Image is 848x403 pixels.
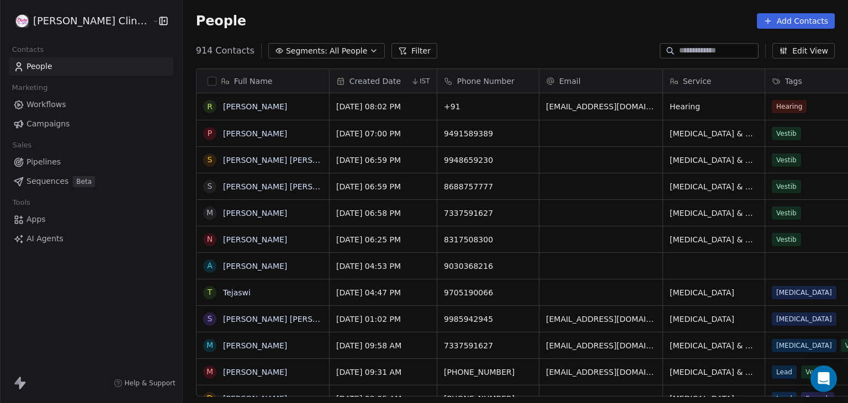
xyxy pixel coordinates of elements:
[26,156,61,168] span: Pipelines
[444,208,532,219] span: 7337591627
[670,314,758,325] span: [MEDICAL_DATA]
[757,13,835,29] button: Add Contacts
[26,233,63,245] span: AI Agents
[336,314,430,325] span: [DATE] 01:02 PM
[206,234,212,245] div: N
[26,118,70,130] span: Campaigns
[9,57,173,76] a: People
[208,128,212,139] div: P
[207,260,213,272] div: A
[336,261,430,272] span: [DATE] 04:53 PM
[336,287,430,298] span: [DATE] 04:47 PM
[444,181,532,192] span: 8688757777
[223,368,287,377] a: [PERSON_NAME]
[9,172,173,190] a: SequencesBeta
[207,101,213,113] div: R
[336,367,430,378] span: [DATE] 09:31 AM
[223,315,354,324] a: [PERSON_NAME] [PERSON_NAME]
[772,153,801,167] span: Vestib
[223,394,287,403] a: [PERSON_NAME]
[772,180,801,193] span: Vestib
[196,44,255,57] span: 914 Contacts
[223,341,287,350] a: [PERSON_NAME]
[336,340,430,351] span: [DATE] 09:58 AM
[336,208,430,219] span: [DATE] 06:58 PM
[196,13,246,29] span: People
[9,153,173,171] a: Pipelines
[330,69,437,93] div: Created DateIST
[223,209,287,218] a: [PERSON_NAME]
[772,233,801,246] span: Vestib
[336,234,430,245] span: [DATE] 06:25 PM
[670,128,758,139] span: [MEDICAL_DATA] & Dizziness
[546,101,656,112] span: [EMAIL_ADDRESS][DOMAIN_NAME]
[457,76,515,87] span: Phone Number
[223,288,251,297] a: Tejaswi
[207,287,212,298] div: T
[26,99,66,110] span: Workflows
[197,93,330,397] div: grid
[670,155,758,166] span: [MEDICAL_DATA] & Dizziness
[114,379,176,388] a: Help & Support
[223,262,287,271] a: [PERSON_NAME]
[73,176,95,187] span: Beta
[444,367,532,378] span: [PHONE_NUMBER]
[801,365,830,379] span: Vestib
[234,76,273,87] span: Full Name
[670,234,758,245] span: [MEDICAL_DATA] & Dizziness
[26,61,52,72] span: People
[444,287,532,298] span: 9705190066
[336,101,430,112] span: [DATE] 08:02 PM
[670,367,758,378] span: [MEDICAL_DATA] & Dizziness
[670,208,758,219] span: [MEDICAL_DATA] & Dizziness
[670,287,758,298] span: [MEDICAL_DATA]
[26,176,68,187] span: Sequences
[444,314,532,325] span: 9985942945
[9,96,173,114] a: Workflows
[223,156,354,165] a: [PERSON_NAME] [PERSON_NAME]
[223,102,287,111] a: [PERSON_NAME]
[772,365,797,379] span: Lead
[663,69,765,93] div: Service
[26,214,46,225] span: Apps
[546,367,656,378] span: [EMAIL_ADDRESS][DOMAIN_NAME]
[437,69,539,93] div: Phone Number
[336,155,430,166] span: [DATE] 06:59 PM
[9,210,173,229] a: Apps
[444,155,532,166] span: 9948659230
[15,14,29,28] img: RASYA-Clinic%20Circle%20icon%20Transparent.png
[546,340,656,351] span: [EMAIL_ADDRESS][DOMAIN_NAME]
[33,14,150,28] span: [PERSON_NAME] Clinic External
[670,101,758,112] span: Hearing
[207,313,212,325] div: S
[444,261,532,272] span: 9030368216
[206,340,213,351] div: M
[391,43,437,59] button: Filter
[206,207,213,219] div: M
[349,76,401,87] span: Created Date
[444,234,532,245] span: 8317508300
[7,79,52,96] span: Marketing
[223,182,354,191] a: [PERSON_NAME] [PERSON_NAME]
[330,45,367,57] span: All People
[286,45,327,57] span: Segments:
[539,69,662,93] div: Email
[772,339,836,352] span: [MEDICAL_DATA]
[9,230,173,248] a: AI Agents
[670,340,758,351] span: [MEDICAL_DATA] & Dizziness
[772,206,801,220] span: Vestib
[683,76,712,87] span: Service
[444,128,532,139] span: 9491589389
[7,41,49,58] span: Contacts
[207,154,212,166] div: S
[9,115,173,133] a: Campaigns
[559,76,581,87] span: Email
[8,137,36,153] span: Sales
[810,365,837,392] div: Open Intercom Messenger
[420,77,430,86] span: IST
[772,286,836,299] span: [MEDICAL_DATA]
[336,128,430,139] span: [DATE] 07:00 PM
[444,101,532,112] span: +91
[125,379,176,388] span: Help & Support
[444,340,532,351] span: 7337591627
